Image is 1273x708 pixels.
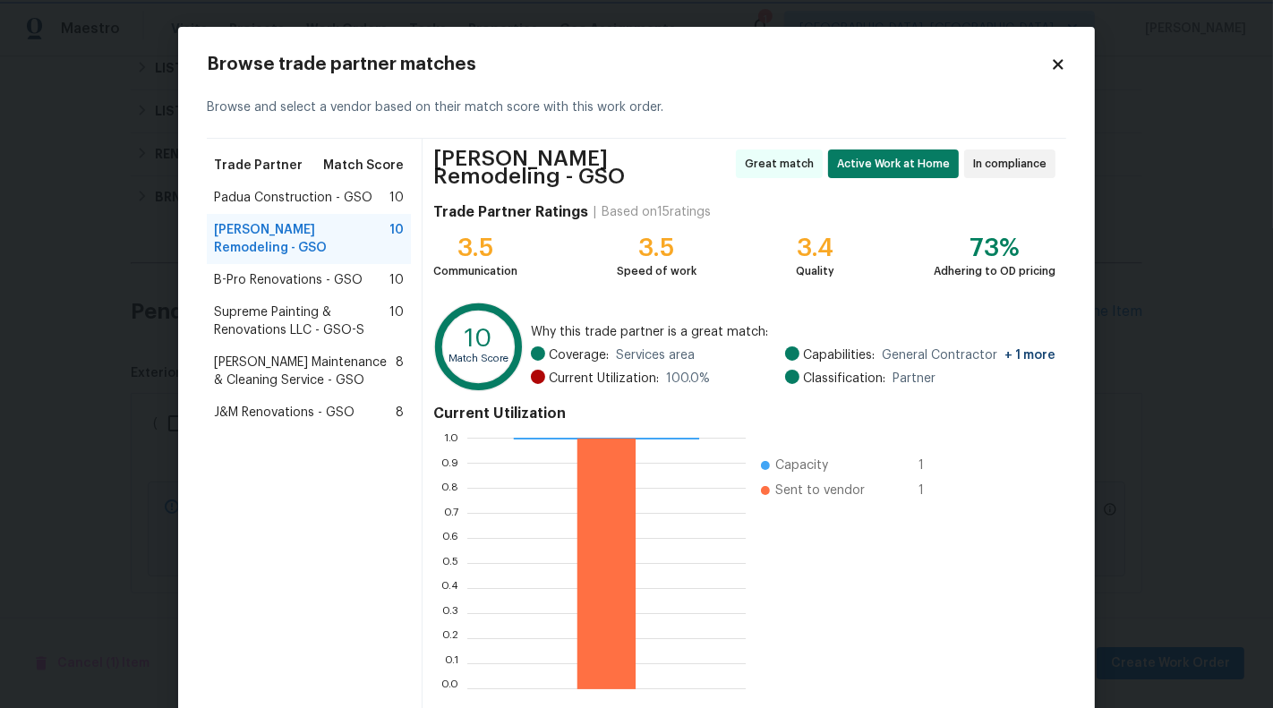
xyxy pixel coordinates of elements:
[433,203,588,221] h4: Trade Partner Ratings
[444,508,458,519] text: 0.7
[449,354,508,363] text: Match Score
[549,370,659,388] span: Current Utilization:
[918,482,947,499] span: 1
[396,404,404,422] span: 8
[445,659,458,670] text: 0.1
[796,262,834,280] div: Quality
[796,239,834,257] div: 3.4
[442,634,458,644] text: 0.2
[214,221,389,257] span: [PERSON_NAME] Remodeling - GSO
[803,370,885,388] span: Classification:
[441,483,458,494] text: 0.8
[882,346,1055,364] span: General Contractor
[442,533,458,544] text: 0.6
[531,323,1055,341] span: Why this trade partner is a great match:
[214,157,303,175] span: Trade Partner
[433,239,517,257] div: 3.5
[775,456,828,474] span: Capacity
[602,203,711,221] div: Based on 15 ratings
[973,155,1054,173] span: In compliance
[745,155,821,173] span: Great match
[666,370,710,388] span: 100.0 %
[803,346,875,364] span: Capabilities:
[323,157,404,175] span: Match Score
[214,404,355,422] span: J&M Renovations - GSO
[389,271,404,289] span: 10
[444,433,458,444] text: 1.0
[389,221,404,257] span: 10
[207,55,1050,73] h2: Browse trade partner matches
[934,262,1055,280] div: Adhering to OD pricing
[214,271,363,289] span: B-Pro Renovations - GSO
[549,346,609,364] span: Coverage:
[214,303,389,339] span: Supreme Painting & Renovations LLC - GSO-S
[207,77,1066,139] div: Browse and select a vendor based on their match score with this work order.
[442,609,458,619] text: 0.3
[396,354,404,389] span: 8
[588,203,602,221] div: |
[617,239,696,257] div: 3.5
[442,559,458,569] text: 0.5
[433,405,1055,422] h4: Current Utilization
[934,239,1055,257] div: 73%
[441,584,458,594] text: 0.4
[918,456,947,474] span: 1
[837,155,957,173] span: Active Work at Home
[441,458,458,469] text: 0.9
[465,327,492,352] text: 10
[616,346,695,364] span: Services area
[214,189,372,207] span: Padua Construction - GSO
[389,189,404,207] span: 10
[389,303,404,339] span: 10
[433,262,517,280] div: Communication
[617,262,696,280] div: Speed of work
[441,684,458,695] text: 0.0
[775,482,865,499] span: Sent to vendor
[214,354,396,389] span: [PERSON_NAME] Maintenance & Cleaning Service - GSO
[893,370,936,388] span: Partner
[1004,349,1055,362] span: + 1 more
[433,149,730,185] span: [PERSON_NAME] Remodeling - GSO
